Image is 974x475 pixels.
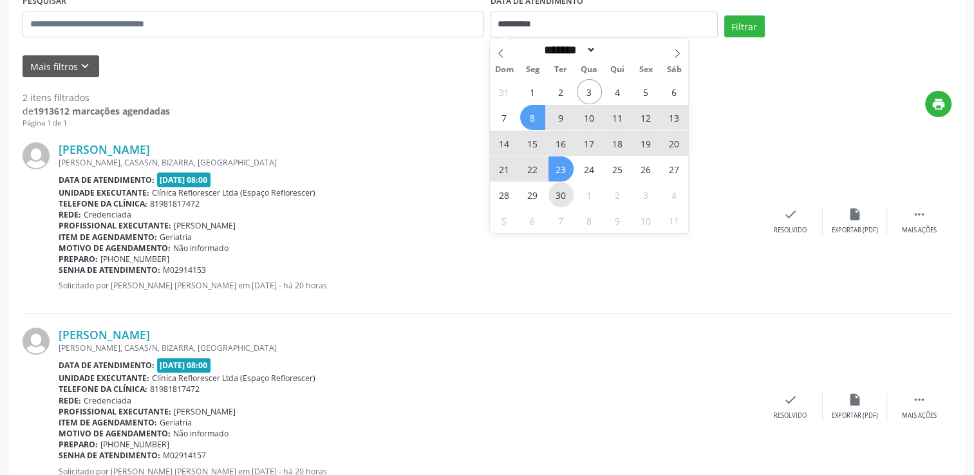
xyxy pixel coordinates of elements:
div: 2 itens filtrados [23,91,170,104]
span: Clínica Reflorescer Ltda (Espaço Reflorescer) [152,187,315,198]
span: 81981817472 [150,198,200,209]
i: insert_drive_file [848,393,862,407]
span: Setembro 6, 2025 [662,79,687,104]
b: Motivo de agendamento: [59,243,171,254]
span: Outubro 4, 2025 [662,182,687,207]
i: keyboard_arrow_down [78,59,92,73]
b: Motivo de agendamento: [59,428,171,439]
button: Mais filtroskeyboard_arrow_down [23,55,99,78]
span: Setembro 22, 2025 [520,156,545,182]
div: Exportar (PDF) [832,411,878,420]
span: Outubro 6, 2025 [520,208,545,233]
div: [PERSON_NAME], CASAS/N, BIZARRA, [GEOGRAPHIC_DATA] [59,342,758,353]
span: Credenciada [84,209,131,220]
span: Setembro 14, 2025 [492,131,517,156]
div: Mais ações [902,226,937,235]
span: Agosto 31, 2025 [492,79,517,104]
span: Outubro 8, 2025 [577,208,602,233]
b: Unidade executante: [59,187,149,198]
a: [PERSON_NAME] [59,142,150,156]
span: [PHONE_NUMBER] [100,254,169,265]
span: M02914157 [163,450,206,461]
span: Outubro 7, 2025 [548,208,574,233]
b: Senha de atendimento: [59,450,160,461]
select: Month [540,43,597,57]
span: Outubro 11, 2025 [662,208,687,233]
b: Profissional executante: [59,406,171,417]
span: [DATE] 08:00 [157,358,211,373]
span: Setembro 29, 2025 [520,182,545,207]
b: Telefone da clínica: [59,384,147,395]
span: Não informado [173,243,229,254]
button: print [925,91,951,117]
span: Setembro 5, 2025 [633,79,659,104]
span: [PERSON_NAME] [174,220,236,231]
span: Outubro 10, 2025 [633,208,659,233]
b: Unidade executante: [59,373,149,384]
span: Setembro 28, 2025 [492,182,517,207]
p: Solicitado por [PERSON_NAME] [PERSON_NAME] em [DATE] - há 20 horas [59,280,758,291]
span: Setembro 8, 2025 [520,105,545,130]
span: Seg [518,66,547,74]
b: Senha de atendimento: [59,265,160,275]
b: Preparo: [59,254,98,265]
div: Resolvido [774,226,807,235]
span: Setembro 3, 2025 [577,79,602,104]
img: img [23,142,50,169]
b: Item de agendamento: [59,417,157,428]
span: Setembro 4, 2025 [605,79,630,104]
span: Setembro 2, 2025 [548,79,574,104]
div: [PERSON_NAME], CASAS/N, BIZARRA, [GEOGRAPHIC_DATA] [59,157,758,168]
b: Telefone da clínica: [59,198,147,209]
span: Setembro 10, 2025 [577,105,602,130]
button: Filtrar [724,15,765,37]
span: [PERSON_NAME] [174,406,236,417]
span: Outubro 2, 2025 [605,182,630,207]
b: Rede: [59,209,81,220]
span: Sáb [660,66,688,74]
span: Setembro 15, 2025 [520,131,545,156]
span: Setembro 7, 2025 [492,105,517,130]
i: print [932,97,946,111]
span: Setembro 12, 2025 [633,105,659,130]
div: de [23,104,170,118]
span: Setembro 9, 2025 [548,105,574,130]
span: Credenciada [84,395,131,406]
b: Data de atendimento: [59,360,155,371]
span: Outubro 9, 2025 [605,208,630,233]
span: [PHONE_NUMBER] [100,439,169,450]
i:  [912,393,926,407]
span: Setembro 1, 2025 [520,79,545,104]
span: M02914153 [163,265,206,275]
span: Geriatria [160,417,192,428]
span: Setembro 27, 2025 [662,156,687,182]
img: img [23,328,50,355]
b: Item de agendamento: [59,232,157,243]
i:  [912,207,926,221]
span: Outubro 5, 2025 [492,208,517,233]
span: Geriatria [160,232,192,243]
i: check [783,207,798,221]
i: check [783,393,798,407]
span: Sex [632,66,660,74]
span: Setembro 21, 2025 [492,156,517,182]
div: Mais ações [902,411,937,420]
span: 81981817472 [150,384,200,395]
span: Outubro 1, 2025 [577,182,602,207]
div: Exportar (PDF) [832,226,878,235]
div: Resolvido [774,411,807,420]
b: Rede: [59,395,81,406]
span: Dom [490,66,518,74]
div: Página 1 de 1 [23,118,170,129]
b: Data de atendimento: [59,174,155,185]
span: Qua [575,66,603,74]
span: Setembro 16, 2025 [548,131,574,156]
span: Setembro 23, 2025 [548,156,574,182]
span: Setembro 11, 2025 [605,105,630,130]
span: Setembro 18, 2025 [605,131,630,156]
span: Setembro 24, 2025 [577,156,602,182]
span: Clínica Reflorescer Ltda (Espaço Reflorescer) [152,373,315,384]
span: Setembro 20, 2025 [662,131,687,156]
b: Preparo: [59,439,98,450]
span: Ter [547,66,575,74]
